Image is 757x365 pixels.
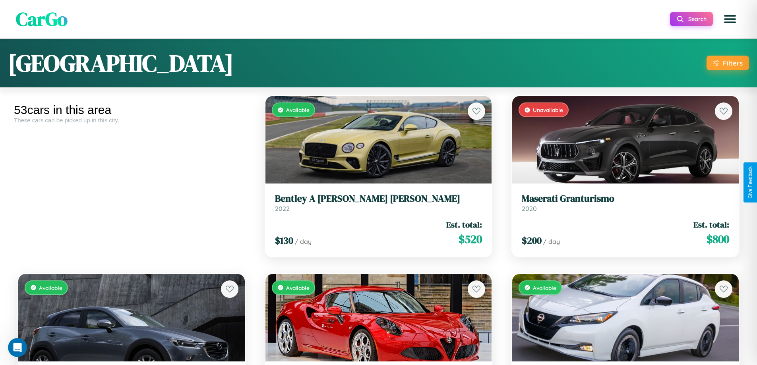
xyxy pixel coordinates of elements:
[39,284,62,291] span: Available
[8,338,27,357] iframe: Intercom live chat
[707,56,749,70] button: Filters
[533,106,563,113] span: Unavailable
[8,47,234,79] h1: [GEOGRAPHIC_DATA]
[275,205,290,212] span: 2022
[688,15,707,23] span: Search
[670,12,713,26] button: Search
[719,8,741,30] button: Open menu
[14,103,249,117] div: 53 cars in this area
[522,205,537,212] span: 2020
[275,193,482,205] h3: Bentley A [PERSON_NAME] [PERSON_NAME]
[16,6,68,32] span: CarGo
[14,117,249,124] div: These cars can be picked up in this city.
[275,193,482,212] a: Bentley A [PERSON_NAME] [PERSON_NAME]2022
[723,59,743,67] div: Filters
[522,193,729,205] h3: Maserati Granturismo
[459,231,482,247] span: $ 520
[295,238,312,245] span: / day
[522,193,729,212] a: Maserati Granturismo2020
[522,234,542,247] span: $ 200
[543,238,560,245] span: / day
[275,234,293,247] span: $ 130
[747,166,753,199] div: Give Feedback
[693,219,729,230] span: Est. total:
[446,219,482,230] span: Est. total:
[533,284,556,291] span: Available
[707,231,729,247] span: $ 800
[286,106,310,113] span: Available
[286,284,310,291] span: Available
